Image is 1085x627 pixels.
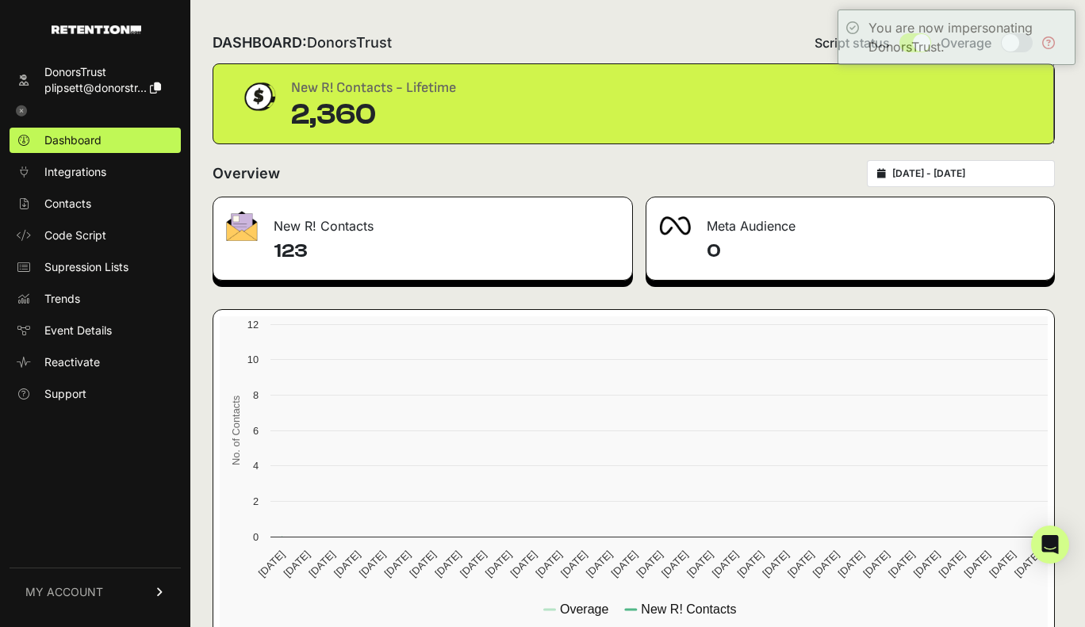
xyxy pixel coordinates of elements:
a: Contacts [10,191,181,216]
img: Retention.com [52,25,141,34]
div: Meta Audience [646,197,1054,245]
a: Trends [10,286,181,312]
text: [DATE] [256,549,287,579]
text: [DATE] [785,549,816,579]
text: [DATE] [508,549,539,579]
a: Supression Lists [10,254,181,280]
span: Reactivate [44,354,100,370]
text: 2 [253,495,259,507]
text: [DATE] [1012,549,1043,579]
span: Dashboard [44,132,102,148]
text: 6 [253,425,259,437]
a: Code Script [10,223,181,248]
span: Supression Lists [44,259,128,275]
text: Overage [560,602,608,616]
text: 0 [253,531,259,543]
a: Dashboard [10,128,181,153]
h2: Overview [213,162,280,185]
text: [DATE] [886,549,917,579]
text: 8 [253,389,259,401]
a: Integrations [10,159,181,185]
div: New R! Contacts - Lifetime [291,77,456,99]
text: 4 [253,460,259,472]
text: [DATE] [760,549,791,579]
text: [DATE] [483,549,514,579]
text: [DATE] [282,549,312,579]
span: Support [44,386,86,402]
text: [DATE] [533,549,564,579]
img: fa-envelope-19ae18322b30453b285274b1b8af3d052b27d846a4fbe8435d1a52b978f639a2.png [226,211,258,241]
text: [DATE] [937,549,968,579]
h2: DASHBOARD: [213,32,392,54]
text: [DATE] [332,549,362,579]
text: [DATE] [357,549,388,579]
text: [DATE] [306,549,337,579]
span: Code Script [44,227,106,243]
text: [DATE] [684,549,715,579]
img: fa-meta-2f981b61bb99beabf952f7030308934f19ce035c18b003e963880cc3fabeebb7.png [659,216,691,235]
div: 2,360 [291,99,456,131]
text: [DATE] [861,549,891,579]
text: [DATE] [987,549,1018,579]
text: [DATE] [634,549,665,579]
text: 12 [247,319,259,331]
a: Event Details [10,318,181,343]
text: [DATE] [734,549,765,579]
text: [DATE] [811,549,842,579]
text: [DATE] [659,549,690,579]
div: You are now impersonating DonorsTrust. [868,18,1067,56]
img: dollar-coin-05c43ed7efb7bc0c12610022525b4bbbb207c7efeef5aecc26f025e68dcafac9.png [239,77,278,117]
span: Script status [815,33,890,52]
text: 10 [247,354,259,365]
text: No. of Contacts [230,396,242,465]
text: [DATE] [432,549,463,579]
span: Contacts [44,196,91,212]
span: DonorsTrust [307,34,392,51]
div: Open Intercom Messenger [1031,526,1069,564]
span: Event Details [44,323,112,338]
text: [DATE] [911,549,942,579]
text: [DATE] [609,549,640,579]
h4: 0 [707,239,1041,264]
a: Support [10,381,181,407]
text: [DATE] [458,549,489,579]
span: Trends [44,291,80,307]
text: [DATE] [407,549,438,579]
span: MY ACCOUNT [25,584,103,600]
text: [DATE] [382,549,413,579]
a: DonorsTrust plipsett@donorstr... [10,59,181,101]
div: New R! Contacts [213,197,632,245]
text: New R! Contacts [641,602,736,616]
div: DonorsTrust [44,64,161,80]
a: MY ACCOUNT [10,568,181,616]
text: [DATE] [836,549,867,579]
a: Reactivate [10,350,181,375]
span: Integrations [44,164,106,180]
text: [DATE] [961,549,992,579]
text: [DATE] [710,549,741,579]
text: [DATE] [584,549,615,579]
span: plipsett@donorstr... [44,81,147,94]
text: [DATE] [558,549,589,579]
h4: 123 [274,239,619,264]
